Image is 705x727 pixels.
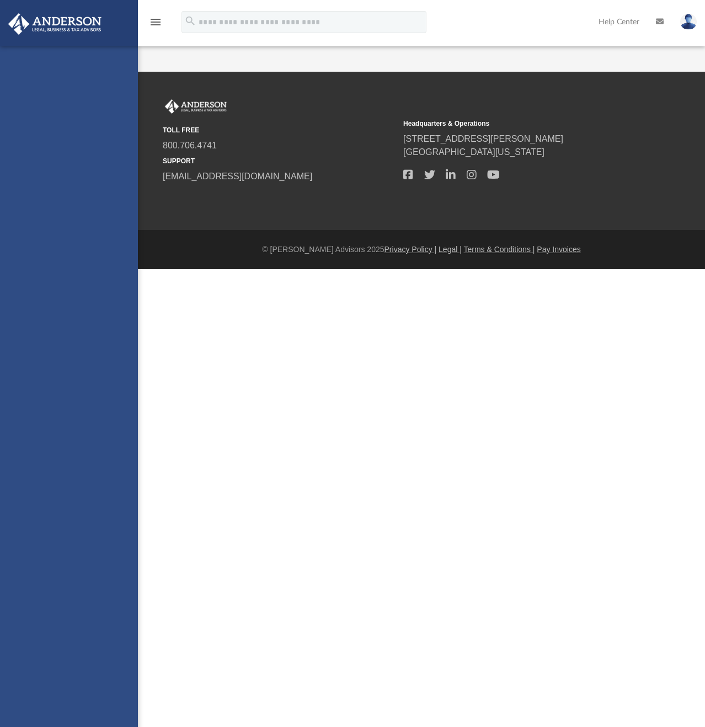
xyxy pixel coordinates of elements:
a: Terms & Conditions | [464,245,535,254]
small: Headquarters & Operations [403,119,636,129]
img: Anderson Advisors Platinum Portal [163,99,229,114]
div: © [PERSON_NAME] Advisors 2025 [138,244,705,255]
img: User Pic [680,14,697,30]
i: search [184,15,196,27]
small: SUPPORT [163,156,396,166]
a: Legal | [439,245,462,254]
a: menu [149,21,162,29]
a: [EMAIL_ADDRESS][DOMAIN_NAME] [163,172,312,181]
i: menu [149,15,162,29]
a: Pay Invoices [537,245,580,254]
a: 800.706.4741 [163,141,217,150]
a: [STREET_ADDRESS][PERSON_NAME] [403,134,563,143]
a: [GEOGRAPHIC_DATA][US_STATE] [403,147,544,157]
a: Privacy Policy | [384,245,437,254]
small: TOLL FREE [163,125,396,135]
img: Anderson Advisors Platinum Portal [5,13,105,35]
